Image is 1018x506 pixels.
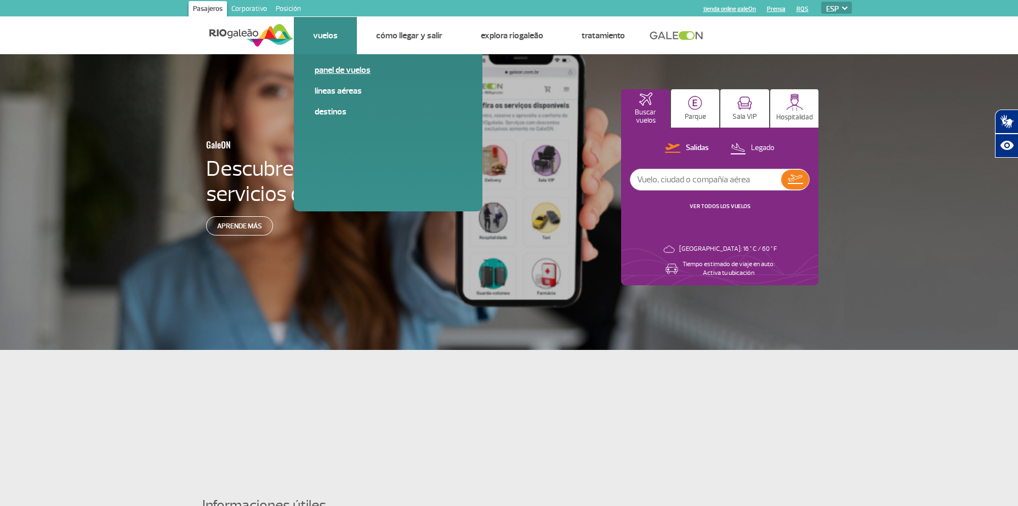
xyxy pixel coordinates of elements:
[686,202,754,211] button: VER TODOS LOS VUELOS
[686,143,709,153] p: Salidas
[227,1,271,19] a: Corporativo
[621,89,670,128] button: Buscar vuelos
[995,134,1018,158] button: Recursos de asistencia abiertos.
[639,93,652,106] img: airplaneHomeActive.svg
[727,141,778,156] button: Legado
[481,30,543,41] a: Explora RIOgaleão
[679,245,777,254] p: [GEOGRAPHIC_DATA]: 16 ° C / 60 ° F
[797,5,809,13] a: RQS
[690,203,750,210] a: VER TODOS LOS VUELOS
[671,89,720,128] button: Parque
[737,96,752,110] img: vipRoom.svg
[582,30,625,41] a: Tratamiento
[313,30,338,41] a: Vuelos
[206,156,443,206] h4: Descubre la plataforma de servicios de RIOgaleão
[206,133,389,156] h3: GaleON
[206,216,273,235] a: Aprende más
[732,113,757,121] p: Sala VIP
[995,110,1018,134] button: Traductor de lenguaje de señas abierto.
[630,169,781,190] input: Vuelo, ciudad o compañía aérea
[751,143,775,153] p: Legado
[685,113,706,121] p: Parque
[770,89,819,128] button: Hospitalidad
[315,85,462,97] a: Líneas aéreas
[627,108,664,125] p: Buscar vuelos
[662,141,712,156] button: Salidas
[995,110,1018,158] div: Complemento de accesibilidad de Hand Talk.
[315,64,462,76] a: Panel de vuelos
[315,106,462,118] a: Destinos
[683,260,775,278] p: Tiempo estimado de viaje en auto: Activa tu ubicación
[376,30,442,41] a: Cómo llegar y salir
[271,1,305,19] a: Posición
[776,113,813,122] p: Hospitalidad
[703,5,756,13] a: tienda online galeOn
[767,5,786,13] a: Prensa
[189,1,227,19] a: Pasajeros
[720,89,769,128] button: Sala VIP
[688,96,702,110] img: carParkingHome.svg
[786,94,803,111] img: hospitality.svg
